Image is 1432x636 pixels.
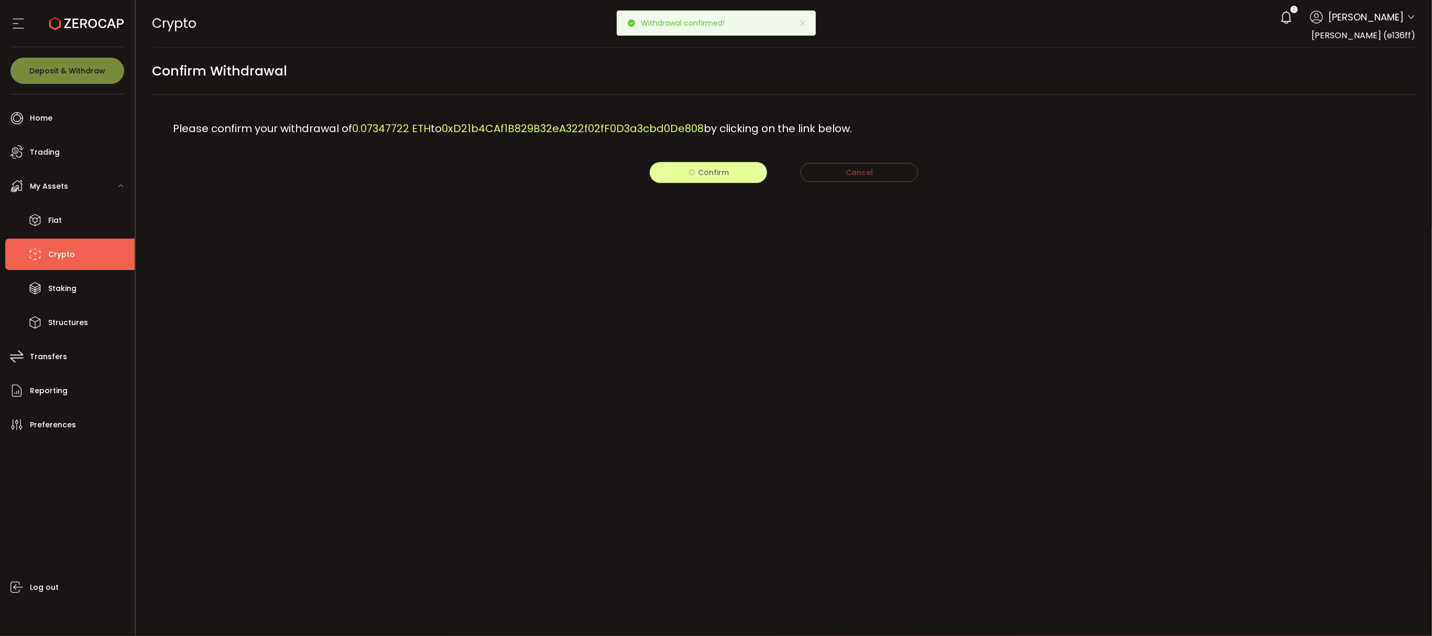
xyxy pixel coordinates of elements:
[30,580,59,595] span: Log out
[641,19,734,27] p: Withdrawal confirmed!
[431,121,442,136] span: to
[29,67,105,74] span: Deposit & Withdraw
[1380,586,1432,636] iframe: Chat Widget
[30,383,68,398] span: Reporting
[30,179,68,194] span: My Assets
[30,349,67,364] span: Transfers
[30,417,76,433] span: Preferences
[801,163,918,182] button: Cancel
[152,14,197,33] span: Crypto
[1311,29,1415,41] span: [PERSON_NAME] (e136ff)
[10,58,124,84] button: Deposit & Withdraw
[704,121,852,136] span: by clicking on the link below.
[173,121,353,136] span: Please confirm your withdrawal of
[152,59,288,83] span: Confirm Withdrawal
[1328,10,1404,24] span: [PERSON_NAME]
[1293,6,1295,13] span: 1
[442,121,704,136] span: 0xD21b4CAf1B829B32eA322f02fF0D3a3cbd0De808
[353,121,431,136] span: 0.07347722 ETH
[48,247,75,262] span: Crypto
[30,111,52,126] span: Home
[48,281,76,296] span: Staking
[30,145,60,160] span: Trading
[48,213,62,228] span: Fiat
[846,167,873,178] span: Cancel
[48,315,88,330] span: Structures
